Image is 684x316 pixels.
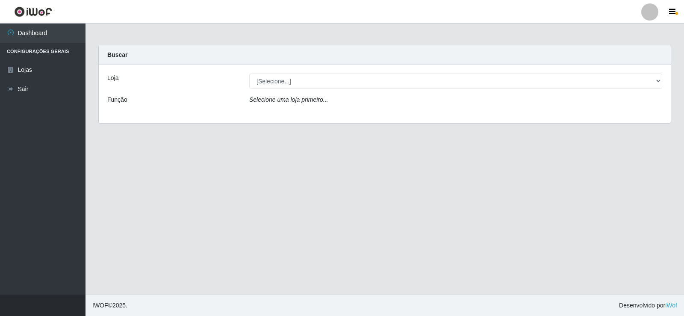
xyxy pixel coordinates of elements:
[665,302,677,309] a: iWof
[107,51,127,58] strong: Buscar
[92,302,108,309] span: IWOF
[107,95,127,104] label: Função
[249,96,328,103] i: Selecione uma loja primeiro...
[619,301,677,310] span: Desenvolvido por
[92,301,127,310] span: © 2025 .
[14,6,52,17] img: CoreUI Logo
[107,74,118,83] label: Loja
